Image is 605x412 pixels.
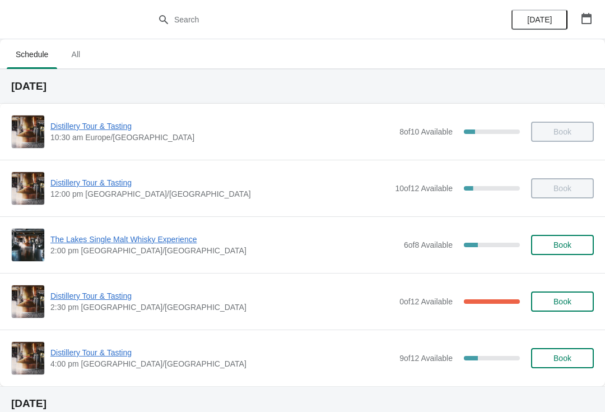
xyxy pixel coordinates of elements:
[12,285,44,318] img: Distillery Tour & Tasting | | 2:30 pm Europe/London
[12,342,44,374] img: Distillery Tour & Tasting | | 4:00 pm Europe/London
[553,240,571,249] span: Book
[11,81,594,92] h2: [DATE]
[399,354,453,363] span: 9 of 12 Available
[50,121,394,132] span: Distillery Tour & Tasting
[12,115,44,148] img: Distillery Tour & Tasting | | 10:30 am Europe/London
[511,10,567,30] button: [DATE]
[12,229,44,261] img: The Lakes Single Malt Whisky Experience | | 2:00 pm Europe/London
[399,127,453,136] span: 8 of 10 Available
[531,291,594,312] button: Book
[50,177,389,188] span: Distillery Tour & Tasting
[50,132,394,143] span: 10:30 am Europe/[GEOGRAPHIC_DATA]
[531,348,594,368] button: Book
[399,297,453,306] span: 0 of 12 Available
[11,398,594,409] h2: [DATE]
[553,297,571,306] span: Book
[12,172,44,205] img: Distillery Tour & Tasting | | 12:00 pm Europe/London
[50,245,398,256] span: 2:00 pm [GEOGRAPHIC_DATA]/[GEOGRAPHIC_DATA]
[527,15,552,24] span: [DATE]
[62,44,90,64] span: All
[50,188,389,200] span: 12:00 pm [GEOGRAPHIC_DATA]/[GEOGRAPHIC_DATA]
[174,10,454,30] input: Search
[553,354,571,363] span: Book
[50,234,398,245] span: The Lakes Single Malt Whisky Experience
[50,347,394,358] span: Distillery Tour & Tasting
[50,358,394,369] span: 4:00 pm [GEOGRAPHIC_DATA]/[GEOGRAPHIC_DATA]
[404,240,453,249] span: 6 of 8 Available
[50,302,394,313] span: 2:30 pm [GEOGRAPHIC_DATA]/[GEOGRAPHIC_DATA]
[395,184,453,193] span: 10 of 12 Available
[7,44,57,64] span: Schedule
[531,235,594,255] button: Book
[50,290,394,302] span: Distillery Tour & Tasting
